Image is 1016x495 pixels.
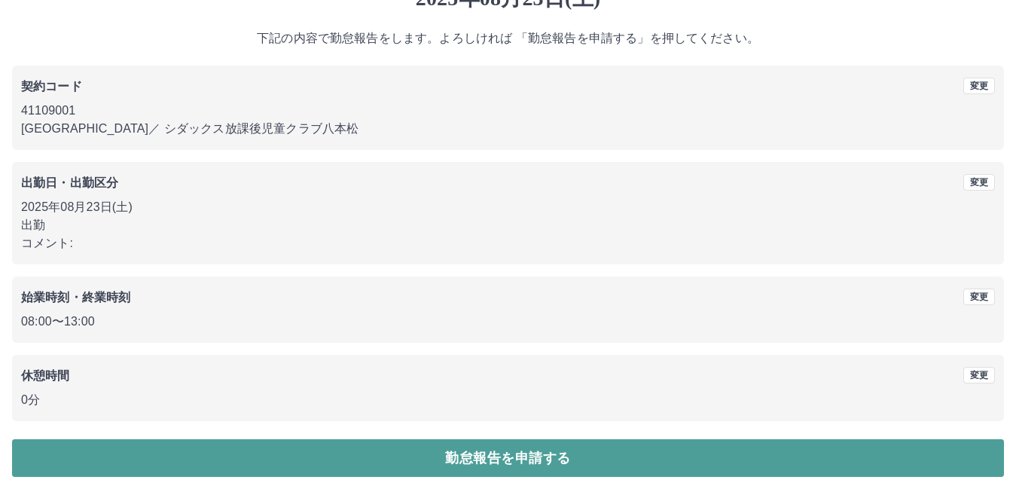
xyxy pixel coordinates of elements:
[21,369,70,382] b: 休憩時間
[21,313,995,331] p: 08:00 〜 13:00
[21,391,995,409] p: 0分
[963,78,995,94] button: 変更
[21,198,995,216] p: 2025年08月23日(土)
[963,289,995,305] button: 変更
[21,80,82,93] b: 契約コード
[12,29,1004,47] p: 下記の内容で勤怠報告をします。よろしければ 「勤怠報告を申請する」を押してください。
[963,174,995,191] button: 変更
[21,291,130,304] b: 始業時刻・終業時刻
[12,439,1004,477] button: 勤怠報告を申請する
[21,216,995,234] p: 出勤
[21,176,118,189] b: 出勤日・出勤区分
[21,102,995,120] p: 41109001
[963,367,995,383] button: 変更
[21,120,995,138] p: [GEOGRAPHIC_DATA] ／ シダックス放課後児童クラブ八本松
[21,234,995,252] p: コメント:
